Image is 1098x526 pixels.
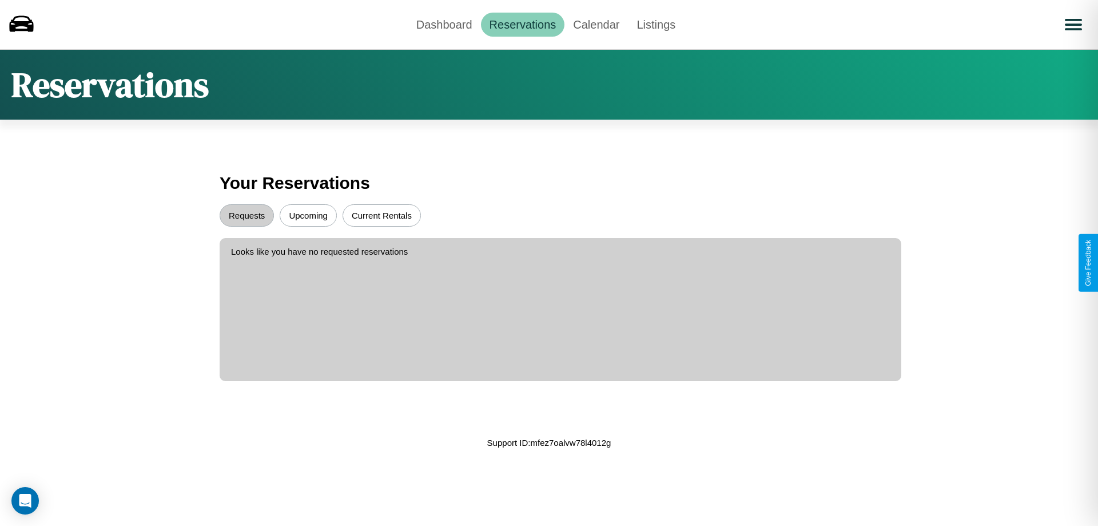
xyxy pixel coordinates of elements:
[1084,240,1092,286] div: Give Feedback
[487,435,611,450] p: Support ID: mfez7oalvw78l4012g
[280,204,337,227] button: Upcoming
[11,487,39,515] div: Open Intercom Messenger
[628,13,684,37] a: Listings
[220,168,878,199] h3: Your Reservations
[11,61,209,108] h1: Reservations
[408,13,481,37] a: Dashboard
[231,244,890,259] p: Looks like you have no requested reservations
[1057,9,1089,41] button: Open menu
[481,13,565,37] a: Reservations
[564,13,628,37] a: Calendar
[220,204,274,227] button: Requests
[343,204,421,227] button: Current Rentals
